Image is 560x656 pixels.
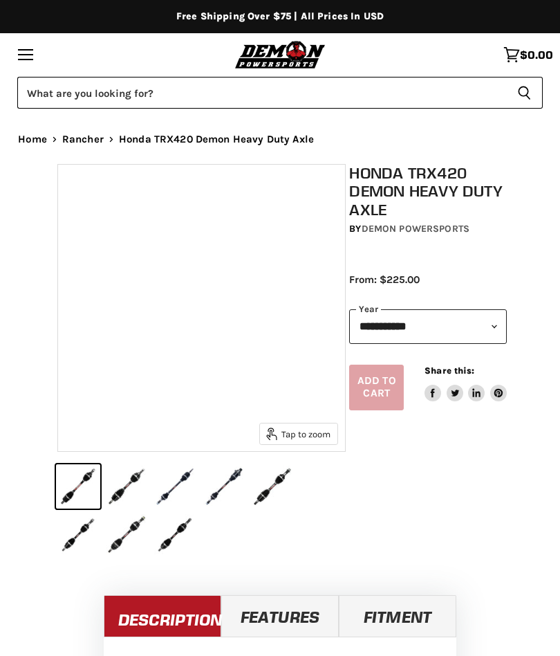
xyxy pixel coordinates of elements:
[260,423,337,444] button: Tap to zoom
[56,513,100,557] button: IMAGE thumbnail
[202,464,246,509] button: IMAGE thumbnail
[424,365,507,410] aside: Share this:
[56,464,100,509] button: IMAGE thumbnail
[266,428,330,440] span: Tap to zoom
[18,134,47,145] a: Home
[349,309,506,344] select: year
[520,48,553,61] span: $0.00
[339,595,456,637] a: Fitment
[119,134,314,145] span: Honda TRX420 Demon Heavy Duty Axle
[349,273,420,286] span: From: $225.00
[362,223,469,235] a: Demon Powersports
[349,164,506,219] h1: Honda TRX420 Demon Heavy Duty Axle
[496,39,560,70] a: $0.00
[221,595,339,637] a: Features
[153,513,197,557] button: IMAGE thumbnail
[17,77,506,109] input: Search
[104,464,149,509] button: IMAGE thumbnail
[153,464,197,509] button: IMAGE thumbnail
[104,595,221,637] a: Description
[349,221,506,237] div: by
[17,77,543,109] form: Product
[104,513,149,557] button: IMAGE thumbnail
[250,464,295,509] button: IMAGE thumbnail
[232,39,328,70] img: Demon Powersports
[62,134,104,145] a: Rancher
[506,77,543,109] button: Search
[424,365,474,376] span: Share this:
